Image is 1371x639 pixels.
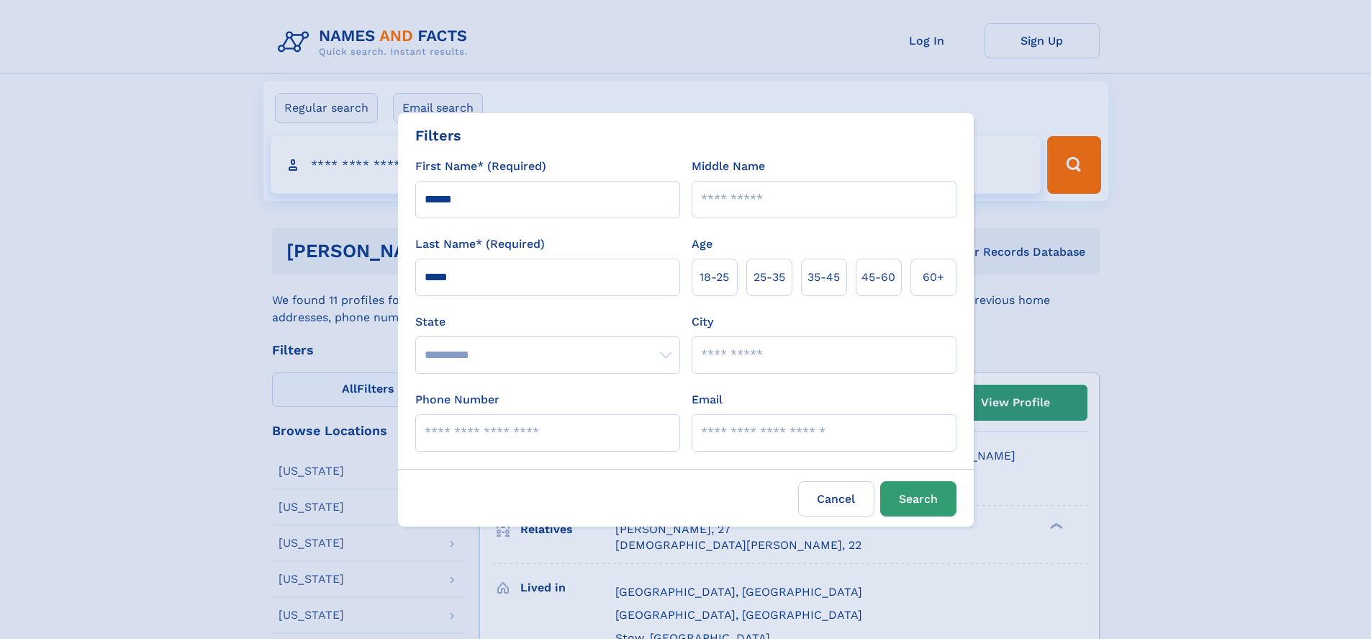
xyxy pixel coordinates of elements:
[754,269,785,286] span: 25‑35
[415,313,680,331] label: State
[807,269,840,286] span: 35‑45
[415,236,545,253] label: Last Name* (Required)
[415,391,499,408] label: Phone Number
[692,236,712,253] label: Age
[415,125,461,146] div: Filters
[415,158,546,175] label: First Name* (Required)
[692,158,765,175] label: Middle Name
[923,269,944,286] span: 60+
[692,313,713,331] label: City
[700,269,729,286] span: 18‑25
[861,269,895,286] span: 45‑60
[692,391,723,408] label: Email
[798,481,874,517] label: Cancel
[880,481,956,517] button: Search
